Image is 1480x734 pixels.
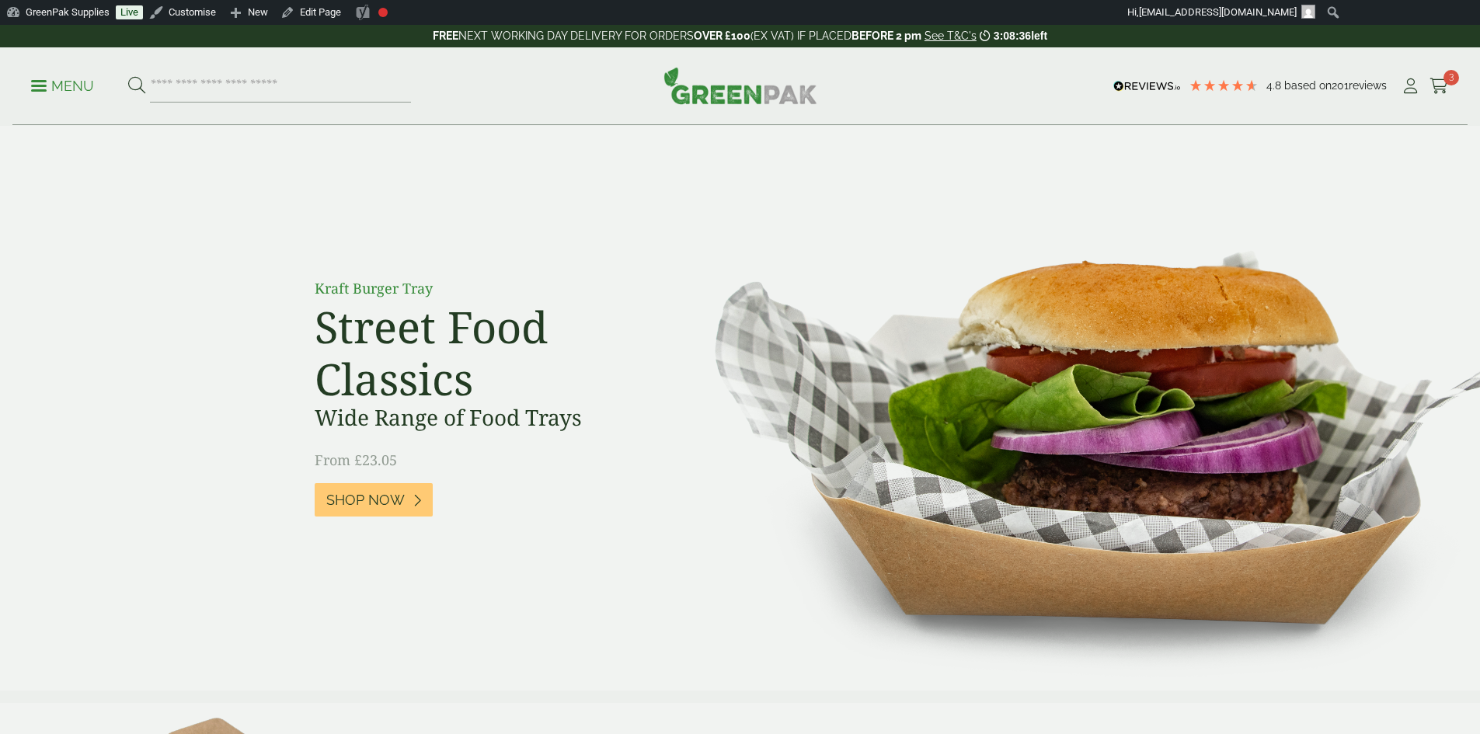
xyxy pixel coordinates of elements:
span: 3:08:36 [994,30,1031,42]
strong: FREE [433,30,458,42]
img: REVIEWS.io [1113,81,1181,92]
h3: Wide Range of Food Trays [315,405,664,431]
a: Live [116,5,143,19]
a: See T&C's [925,30,977,42]
a: Menu [31,77,94,92]
span: 3 [1443,70,1459,85]
span: From £23.05 [315,450,397,469]
span: 4.8 [1266,79,1284,92]
span: Shop Now [326,492,405,509]
i: My Account [1401,78,1420,94]
i: Cart [1430,78,1449,94]
h2: Street Food Classics [315,301,664,405]
img: GreenPak Supplies [663,67,817,104]
strong: BEFORE 2 pm [851,30,921,42]
span: Based on [1284,79,1332,92]
a: 3 [1430,75,1449,98]
strong: OVER £100 [694,30,750,42]
div: 4.79 Stars [1189,78,1259,92]
span: left [1031,30,1047,42]
span: reviews [1349,79,1387,92]
p: Menu [31,77,94,96]
span: 201 [1332,79,1349,92]
a: Shop Now [315,483,433,517]
img: Street Food Classics [666,126,1480,691]
span: [EMAIL_ADDRESS][DOMAIN_NAME] [1139,6,1297,18]
div: Focus keyphrase not set [378,8,388,17]
p: Kraft Burger Tray [315,278,664,299]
